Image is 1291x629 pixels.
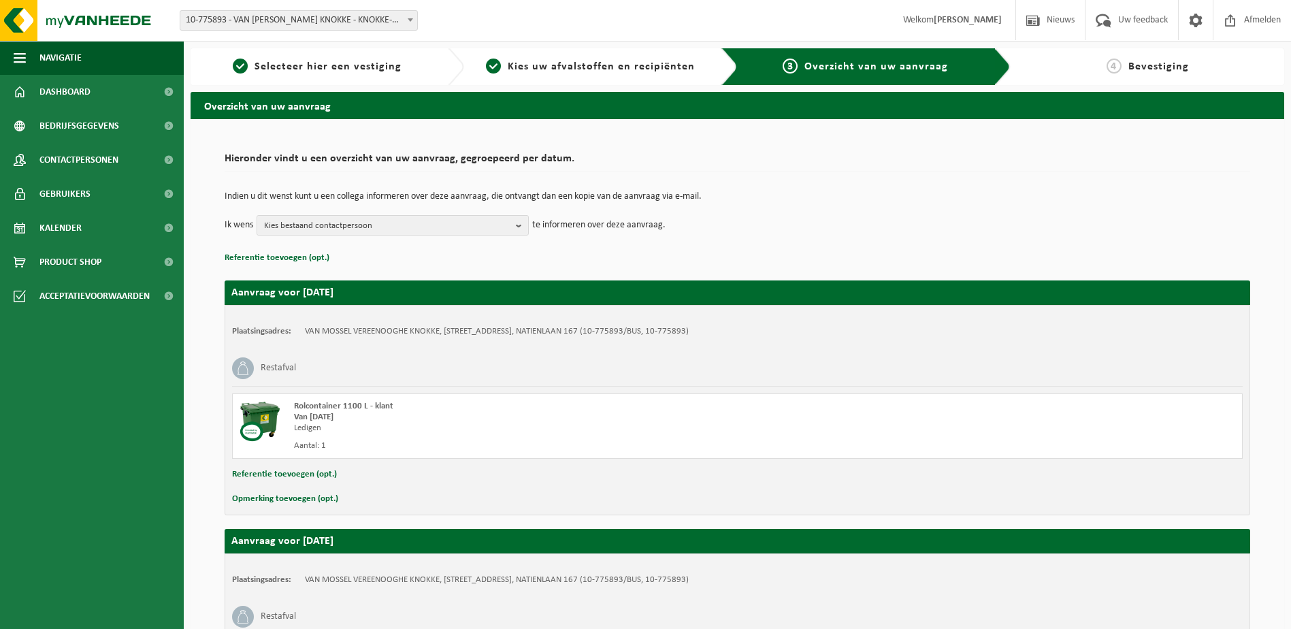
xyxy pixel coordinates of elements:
h3: Restafval [261,606,296,628]
span: Kalender [39,211,82,245]
h2: Hieronder vindt u een overzicht van uw aanvraag, gegroepeerd per datum. [225,153,1250,172]
span: 4 [1107,59,1122,74]
a: 1Selecteer hier een vestiging [197,59,437,75]
span: Kies uw afvalstoffen en recipiënten [508,61,695,72]
button: Referentie toevoegen (opt.) [232,466,337,483]
img: WB-1100-CU.png [240,401,280,442]
span: Contactpersonen [39,143,118,177]
span: Rolcontainer 1100 L - klant [294,402,393,410]
span: 1 [233,59,248,74]
p: Ik wens [225,215,253,236]
span: 10-775893 - VAN MOSSEL VEREENOOGHE KNOKKE - KNOKKE-HEIST [180,10,418,31]
div: Ledigen [294,423,792,434]
a: 2Kies uw afvalstoffen en recipiënten [471,59,710,75]
p: Indien u dit wenst kunt u een collega informeren over deze aanvraag, die ontvangt dan een kopie v... [225,192,1250,201]
span: Overzicht van uw aanvraag [804,61,948,72]
button: Opmerking toevoegen (opt.) [232,490,338,508]
span: Kies bestaand contactpersoon [264,216,510,236]
span: Product Shop [39,245,101,279]
h2: Overzicht van uw aanvraag [191,92,1284,118]
span: Navigatie [39,41,82,75]
button: Kies bestaand contactpersoon [257,215,529,236]
td: VAN MOSSEL VEREENOOGHE KNOKKE, [STREET_ADDRESS], NATIENLAAN 167 (10-775893/BUS, 10-775893) [305,326,689,337]
iframe: chat widget [7,599,227,629]
strong: Van [DATE] [294,413,333,421]
span: Gebruikers [39,177,91,211]
strong: Plaatsingsadres: [232,327,291,336]
strong: Plaatsingsadres: [232,575,291,584]
span: 2 [486,59,501,74]
span: Bedrijfsgegevens [39,109,119,143]
td: VAN MOSSEL VEREENOOGHE KNOKKE, [STREET_ADDRESS], NATIENLAAN 167 (10-775893/BUS, 10-775893) [305,575,689,585]
span: 3 [783,59,798,74]
span: 10-775893 - VAN MOSSEL VEREENOOGHE KNOKKE - KNOKKE-HEIST [180,11,417,30]
span: Selecteer hier een vestiging [255,61,402,72]
span: Bevestiging [1128,61,1189,72]
p: te informeren over deze aanvraag. [532,215,666,236]
button: Referentie toevoegen (opt.) [225,249,329,267]
strong: [PERSON_NAME] [934,15,1002,25]
strong: Aanvraag voor [DATE] [231,536,333,547]
h3: Restafval [261,357,296,379]
strong: Aanvraag voor [DATE] [231,287,333,298]
span: Acceptatievoorwaarden [39,279,150,313]
div: Aantal: 1 [294,440,792,451]
span: Dashboard [39,75,91,109]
